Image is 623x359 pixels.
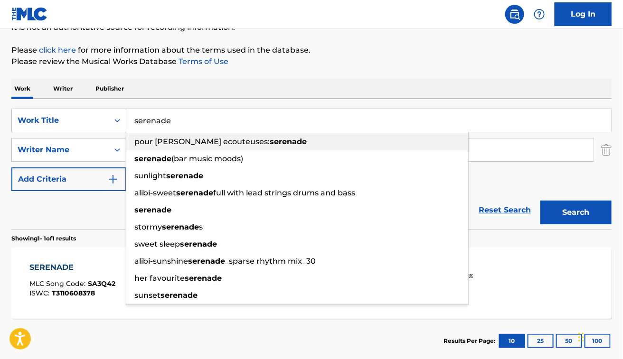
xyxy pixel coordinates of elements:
p: Publisher [93,79,127,99]
p: Showing 1 - 1 of 1 results [11,234,76,243]
button: Search [540,201,612,224]
div: Work Title [18,115,103,126]
img: search [509,9,520,20]
p: Please review the Musical Works Database [11,56,612,67]
span: alibi-sweet [134,188,176,197]
strong: serenade [162,222,199,231]
img: 9d2ae6d4665cec9f34b9.svg [107,174,119,185]
strong: serenade [185,274,222,283]
a: Public Search [505,5,524,24]
span: (bar music moods) [171,154,243,163]
div: SERENADE [29,262,115,273]
strong: serenade [270,137,307,146]
span: sunlight [134,171,166,180]
button: 50 [556,334,582,348]
a: click here [39,46,76,55]
form: Search Form [11,109,612,229]
span: s [199,222,203,231]
span: ISWC : [29,289,52,297]
a: Reset Search [474,200,536,221]
a: Log In [555,2,612,26]
span: sweet sleep [134,239,180,249]
span: pour [PERSON_NAME] ecouteuses: [134,137,270,146]
strong: serenade [134,154,171,163]
span: _sparse rhythm mix_30 [225,257,316,266]
span: her favourite [134,274,185,283]
strong: serenade [160,291,198,300]
a: SERENADEMLC Song Code:SA3Q42ISWC:T3110608378Writers (1)[PERSON_NAME] [PERSON_NAME]Recording Artis... [11,248,612,319]
p: Results Per Page: [444,337,498,345]
span: T3110608378 [52,289,95,297]
span: sunset [134,291,160,300]
span: full with lead strings drums and bass [213,188,355,197]
span: MLC Song Code : [29,279,88,288]
span: alibi-sunshine [134,257,188,266]
img: Delete Criterion [601,138,612,162]
button: Add Criteria [11,167,126,191]
iframe: Chat Widget [576,313,623,359]
span: stormy [134,222,162,231]
p: Work [11,79,33,99]
img: help [534,9,545,20]
strong: serenade [180,239,217,249]
strong: serenade [166,171,203,180]
strong: serenade [176,188,213,197]
img: MLC Logo [11,7,48,21]
strong: serenade [188,257,225,266]
p: Please for more information about the terms used in the database. [11,45,612,56]
strong: serenade [134,205,171,214]
div: Drag [578,323,584,351]
button: 10 [499,334,525,348]
p: Writer [50,79,76,99]
a: Terms of Use [177,57,228,66]
div: Help [530,5,549,24]
div: Writer Name [18,144,103,156]
button: 25 [528,334,554,348]
span: SA3Q42 [88,279,115,288]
